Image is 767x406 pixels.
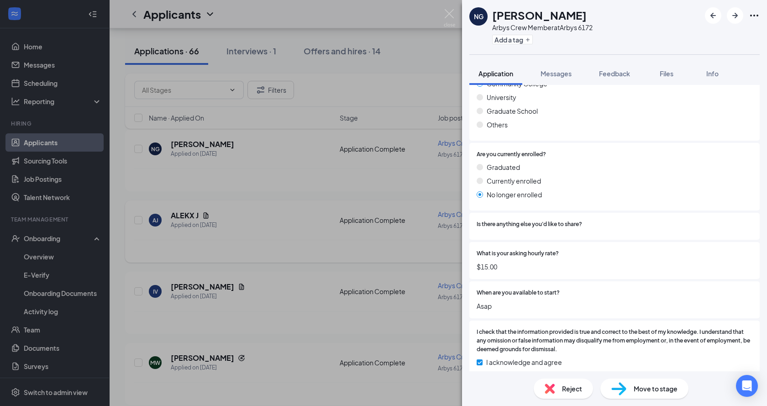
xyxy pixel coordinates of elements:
[492,7,587,23] h1: [PERSON_NAME]
[487,106,538,116] span: Graduate School
[486,357,562,367] span: I acknowledge and agree
[708,10,719,21] svg: ArrowLeftNew
[478,69,513,78] span: Application
[487,120,508,130] span: Others
[599,69,630,78] span: Feedback
[487,190,542,200] span: No longer enrolled
[474,12,483,21] div: NG
[492,23,593,32] div: Arbys Crew Member at Arbys 6172
[477,150,546,159] span: Are you currently enrolled?
[477,328,752,354] span: I check that the information provided is true and correct to the best of my knowledge. I understa...
[660,69,673,78] span: Files
[477,289,560,297] span: When are you available to start?
[477,220,582,229] span: Is there anything else you'd like to share?
[706,69,719,78] span: Info
[634,384,678,394] span: Move to stage
[487,92,516,102] span: University
[749,10,760,21] svg: Ellipses
[487,176,541,186] span: Currently enrolled
[736,375,758,397] div: Open Intercom Messenger
[705,7,721,24] button: ArrowLeftNew
[727,7,743,24] button: ArrowRight
[541,69,572,78] span: Messages
[477,262,752,272] span: $15.00
[562,384,582,394] span: Reject
[492,35,533,44] button: PlusAdd a tag
[525,37,531,42] svg: Plus
[730,10,741,21] svg: ArrowRight
[487,162,520,172] span: Graduated
[477,301,752,311] span: Asap
[477,249,559,258] span: What is your asking hourly rate?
